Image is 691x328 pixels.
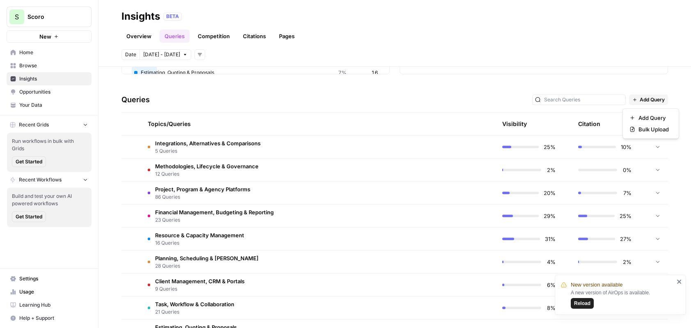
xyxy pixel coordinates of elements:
[274,30,300,43] a: Pages
[163,12,182,21] div: BETA
[12,211,46,222] button: Get Started
[620,212,632,220] span: 25%
[19,275,88,282] span: Settings
[12,193,87,207] span: Build and test your own AI powered workflows
[19,301,88,309] span: Learning Hub
[155,262,259,270] span: 28 Queries
[12,156,46,167] button: Get Started
[7,119,92,131] button: Recent Grids
[571,298,594,309] button: Reload
[622,166,632,174] span: 0%
[571,289,674,309] div: A new version of AirOps is available.
[15,12,19,22] span: S
[155,285,245,293] span: 9 Queries
[502,120,527,128] div: Visibility
[544,212,556,220] span: 29%
[19,75,88,83] span: Insights
[27,13,77,21] span: Scoro
[155,308,234,316] span: 21 Queries
[7,312,92,325] button: Help + Support
[238,30,271,43] a: Citations
[132,66,380,79] div: Estimating, Quoting & Proposals
[143,51,180,58] span: [DATE] - [DATE]
[12,138,87,152] span: Run workflows in bulk with Grids
[7,298,92,312] a: Learning Hub
[155,208,274,216] span: Financial Management, Budgeting & Reporting
[546,258,556,266] span: 4%
[338,69,347,77] span: 7%
[578,112,600,135] div: Citation
[155,185,250,193] span: Project, Program & Agency Platforms
[19,288,88,296] span: Usage
[121,30,156,43] a: Overview
[155,139,261,147] span: Integrations, Alternatives & Comparisons
[571,281,622,289] span: New version available
[155,254,259,262] span: Planning, Scheduling & [PERSON_NAME]
[121,10,160,23] div: Insights
[155,239,244,247] span: 16 Queries
[125,51,136,58] span: Date
[19,49,88,56] span: Home
[155,216,274,224] span: 23 Queries
[7,285,92,298] a: Usage
[546,281,556,289] span: 6%
[19,176,62,183] span: Recent Workflows
[155,170,259,178] span: 12 Queries
[148,112,411,135] div: Topics/Queries
[620,235,632,243] span: 27%
[19,121,49,128] span: Recent Grids
[7,59,92,72] a: Browse
[546,304,556,312] span: 8%
[7,72,92,85] a: Insights
[155,277,245,285] span: Client Management, CRM & Portals
[16,213,42,220] span: Get Started
[7,99,92,112] a: Your Data
[7,7,92,27] button: Workspace: Scoro
[7,174,92,186] button: Recent Workflows
[546,166,556,174] span: 2%
[621,143,632,151] span: 10%
[677,278,682,285] button: close
[638,125,669,133] span: Bulk Upload
[574,300,590,307] span: Reload
[140,49,191,60] button: [DATE] - [DATE]
[545,235,556,243] span: 31%
[121,94,150,106] h3: Queries
[622,258,632,266] span: 2%
[19,101,88,109] span: Your Data
[155,147,261,155] span: 5 Queries
[19,62,88,69] span: Browse
[7,30,92,43] button: New
[155,193,250,201] span: 86 Queries
[160,30,190,43] a: Queries
[371,69,378,77] span: 16
[39,32,51,41] span: New
[155,231,244,239] span: Resource & Capacity Management
[544,96,623,104] input: Search Queries
[544,189,556,197] span: 20%
[640,96,665,103] span: Add Query
[638,114,669,122] span: Add Query
[7,272,92,285] a: Settings
[16,158,42,165] span: Get Started
[7,85,92,99] a: Opportunities
[622,189,632,197] span: 7%
[544,143,556,151] span: 25%
[155,162,259,170] span: Methodologies, Lifecycle & Governance
[629,94,668,105] button: Add Query
[19,88,88,96] span: Opportunities
[193,30,235,43] a: Competition
[19,314,88,322] span: Help + Support
[155,300,234,308] span: Task, Workflow & Collaboration
[622,108,679,139] div: Add Query
[7,46,92,59] a: Home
